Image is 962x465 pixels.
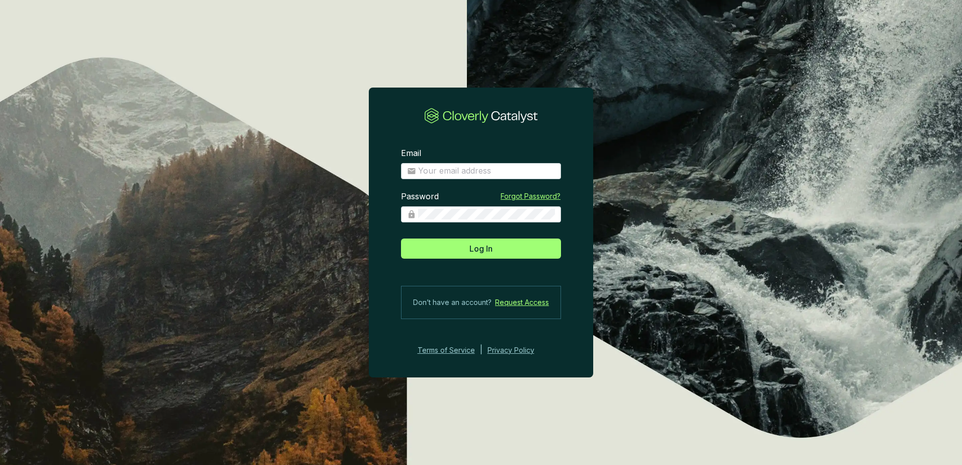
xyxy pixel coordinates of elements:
[401,148,421,159] label: Email
[401,239,561,259] button: Log In
[488,344,548,356] a: Privacy Policy
[418,166,555,177] input: Email
[413,296,492,308] span: Don’t have an account?
[415,344,475,356] a: Terms of Service
[401,191,439,202] label: Password
[501,191,560,201] a: Forgot Password?
[469,243,493,255] span: Log In
[480,344,483,356] div: |
[418,209,555,220] input: Password
[495,296,549,308] a: Request Access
